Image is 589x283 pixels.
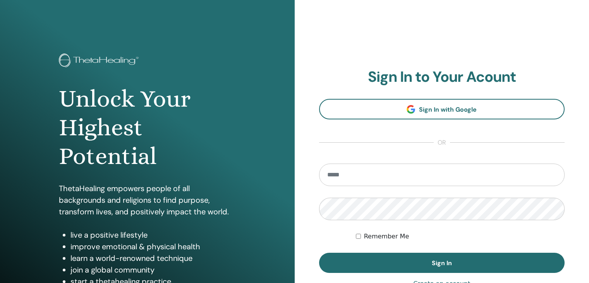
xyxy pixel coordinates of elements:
[70,229,236,241] li: live a positive lifestyle
[419,105,477,114] span: Sign In with Google
[364,232,409,241] label: Remember Me
[70,264,236,276] li: join a global community
[434,138,450,147] span: or
[319,253,565,273] button: Sign In
[59,183,236,217] p: ThetaHealing empowers people of all backgrounds and religions to find purpose, transform lives, a...
[319,99,565,119] a: Sign In with Google
[432,259,452,267] span: Sign In
[70,252,236,264] li: learn a world-renowned technique
[59,85,236,171] h1: Unlock Your Highest Potential
[319,68,565,86] h2: Sign In to Your Acount
[70,241,236,252] li: improve emotional & physical health
[356,232,565,241] div: Keep me authenticated indefinitely or until I manually logout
